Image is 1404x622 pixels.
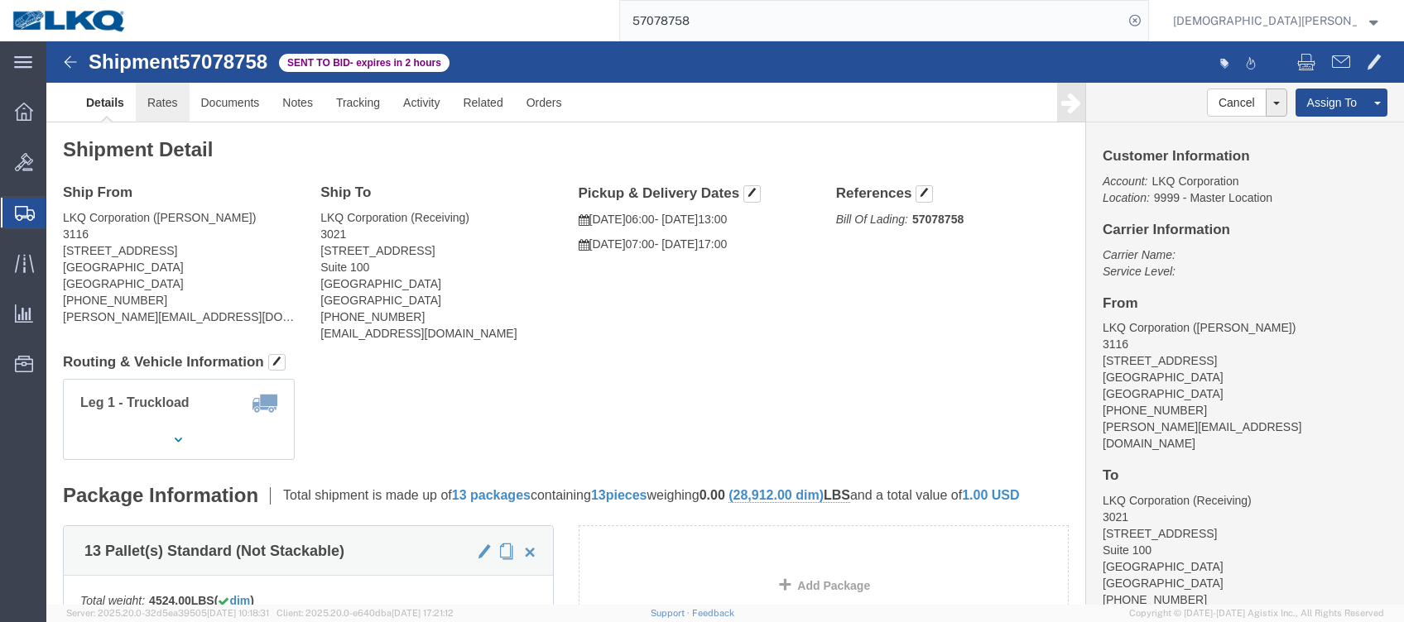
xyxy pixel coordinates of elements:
[620,1,1123,41] input: Search for shipment number, reference number
[1172,11,1381,31] button: [DEMOGRAPHIC_DATA][PERSON_NAME]
[1173,12,1357,30] span: Kristen Lund
[12,8,127,33] img: logo
[392,608,454,618] span: [DATE] 17:21:12
[276,608,454,618] span: Client: 2025.20.0-e640dba
[207,608,269,618] span: [DATE] 10:18:31
[1129,606,1384,620] span: Copyright © [DATE]-[DATE] Agistix Inc., All Rights Reserved
[66,608,269,618] span: Server: 2025.20.0-32d5ea39505
[651,608,692,618] a: Support
[46,41,1404,605] iframe: FS Legacy Container
[692,608,734,618] a: Feedback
